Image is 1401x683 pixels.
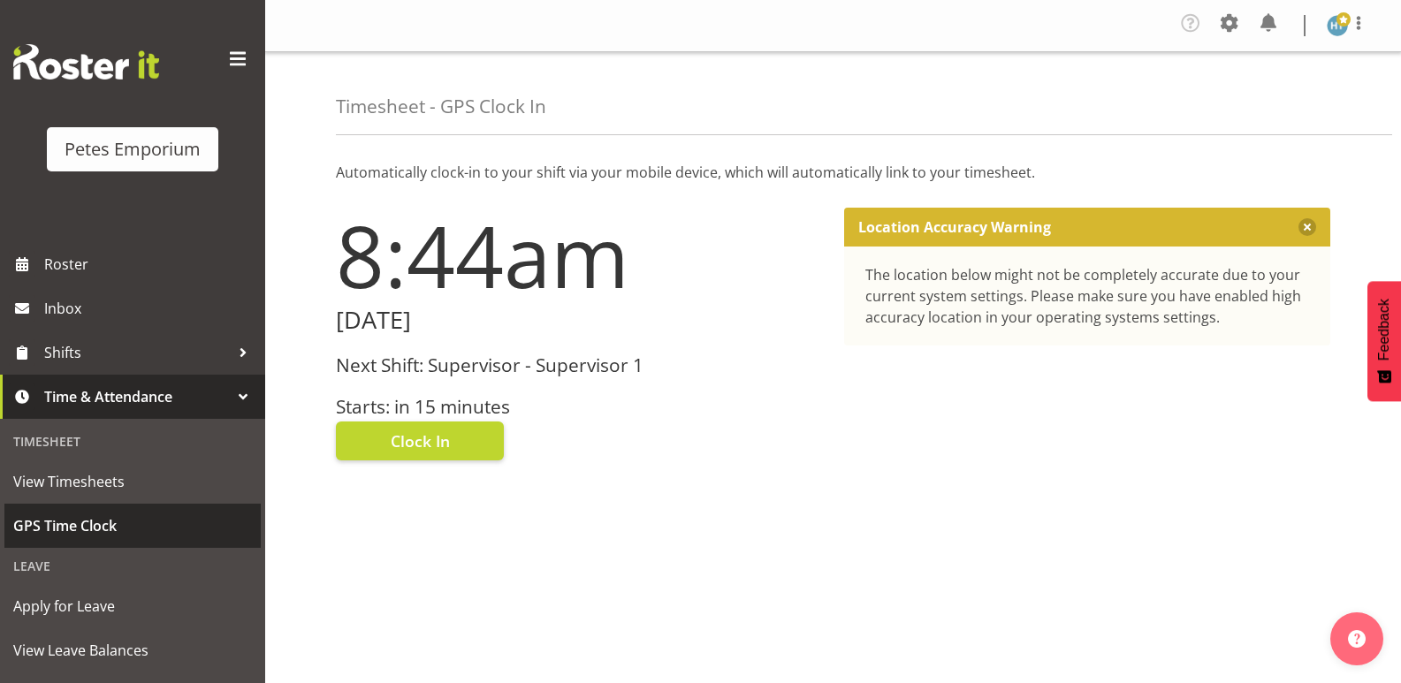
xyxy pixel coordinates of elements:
[1298,218,1316,236] button: Close message
[4,423,261,459] div: Timesheet
[44,383,230,410] span: Time & Attendance
[13,44,159,80] img: Rosterit website logo
[65,136,201,163] div: Petes Emporium
[44,295,256,322] span: Inbox
[858,218,1051,236] p: Location Accuracy Warning
[1348,630,1366,648] img: help-xxl-2.png
[336,397,823,417] h3: Starts: in 15 minutes
[44,339,230,366] span: Shifts
[336,421,504,460] button: Clock In
[4,628,261,672] a: View Leave Balances
[13,637,252,664] span: View Leave Balances
[44,251,256,277] span: Roster
[4,504,261,548] a: GPS Time Clock
[865,264,1310,328] div: The location below might not be completely accurate due to your current system settings. Please m...
[1376,299,1392,360] span: Feedback
[1327,15,1348,36] img: helena-tomlin701.jpg
[13,593,252,619] span: Apply for Leave
[336,96,546,117] h4: Timesheet - GPS Clock In
[336,208,823,303] h1: 8:44am
[4,584,261,628] a: Apply for Leave
[336,307,823,334] h2: [DATE]
[336,162,1330,183] p: Automatically clock-in to your shift via your mobile device, which will automatically link to you...
[391,429,450,452] span: Clock In
[13,512,252,539] span: GPS Time Clock
[1367,281,1401,401] button: Feedback - Show survey
[336,355,823,376] h3: Next Shift: Supervisor - Supervisor 1
[4,548,261,584] div: Leave
[4,459,261,504] a: View Timesheets
[13,468,252,495] span: View Timesheets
